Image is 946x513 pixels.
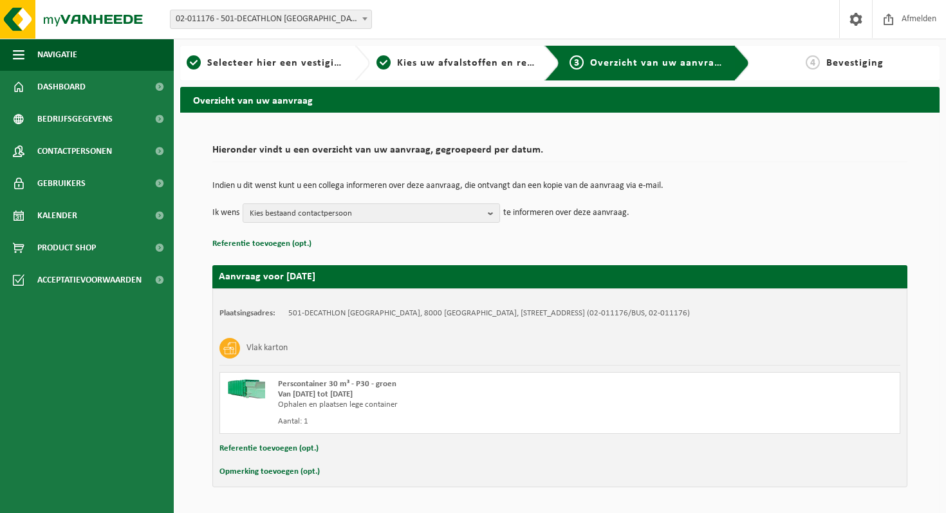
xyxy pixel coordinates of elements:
button: Opmerking toevoegen (opt.) [219,463,320,480]
span: Perscontainer 30 m³ - P30 - groen [278,380,396,388]
p: Indien u dit wenst kunt u een collega informeren over deze aanvraag, die ontvangt dan een kopie v... [212,182,907,191]
span: Product Shop [37,232,96,264]
td: 501-DECATHLON [GEOGRAPHIC_DATA], 8000 [GEOGRAPHIC_DATA], [STREET_ADDRESS] (02-011176/BUS, 02-011176) [288,308,690,319]
span: 1 [187,55,201,70]
div: Ophalen en plaatsen lege container [278,400,611,410]
strong: Plaatsingsadres: [219,309,275,317]
button: Kies bestaand contactpersoon [243,203,500,223]
span: Navigatie [37,39,77,71]
span: 2 [376,55,391,70]
strong: Aanvraag voor [DATE] [219,272,315,282]
button: Referentie toevoegen (opt.) [219,440,319,457]
span: Kies uw afvalstoffen en recipiënten [397,58,574,68]
span: 02-011176 - 501-DECATHLON BRUGGE - BRUGGE [171,10,371,28]
a: 1Selecteer hier een vestiging [187,55,344,71]
span: Overzicht van uw aanvraag [590,58,726,68]
p: te informeren over deze aanvraag. [503,203,629,223]
span: Acceptatievoorwaarden [37,264,142,296]
span: Gebruikers [37,167,86,200]
div: Aantal: 1 [278,416,611,427]
span: 02-011176 - 501-DECATHLON BRUGGE - BRUGGE [170,10,372,29]
h2: Overzicht van uw aanvraag [180,87,940,112]
span: Selecteer hier een vestiging [207,58,346,68]
span: Bedrijfsgegevens [37,103,113,135]
span: Kalender [37,200,77,232]
button: Referentie toevoegen (opt.) [212,236,311,252]
span: Contactpersonen [37,135,112,167]
h3: Vlak karton [246,338,288,359]
img: HK-XP-30-GN-00.png [227,379,265,398]
span: Kies bestaand contactpersoon [250,204,483,223]
a: 2Kies uw afvalstoffen en recipiënten [376,55,534,71]
h2: Hieronder vindt u een overzicht van uw aanvraag, gegroepeerd per datum. [212,145,907,162]
strong: Van [DATE] tot [DATE] [278,390,353,398]
span: Dashboard [37,71,86,103]
span: 3 [570,55,584,70]
span: Bevestiging [826,58,884,68]
p: Ik wens [212,203,239,223]
span: 4 [806,55,820,70]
